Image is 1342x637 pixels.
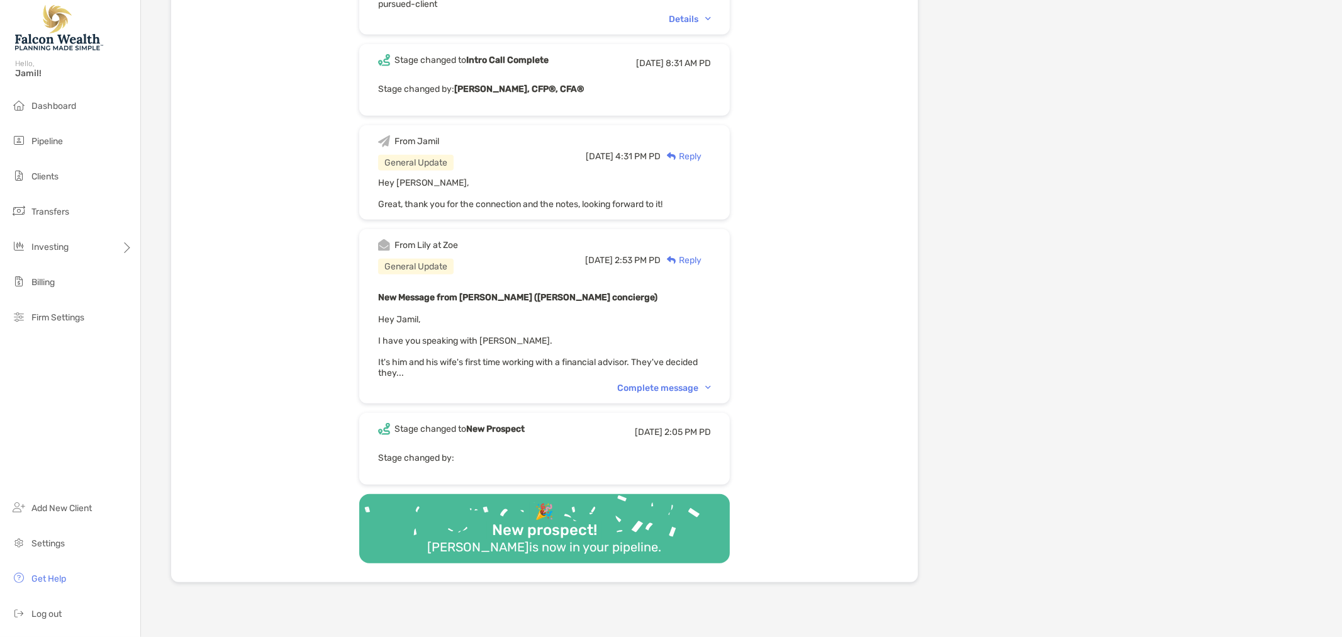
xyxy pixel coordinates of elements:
img: Chevron icon [705,386,711,390]
img: clients icon [11,168,26,183]
span: Transfers [31,206,69,217]
img: settings icon [11,535,26,550]
span: Hey Jamil, I have you speaking with [PERSON_NAME]. It's him and his wife's first time working wit... [378,314,698,378]
span: Get Help [31,573,66,584]
div: New prospect! [487,521,602,539]
span: Dashboard [31,101,76,111]
div: General Update [378,155,454,171]
div: From Lily at Zoe [394,240,458,251]
span: Billing [31,277,55,288]
img: logout icon [11,606,26,621]
span: 4:31 PM PD [615,151,661,162]
span: Clients [31,171,59,182]
div: Reply [661,254,702,267]
div: Details [669,14,711,25]
span: [DATE] [585,255,613,266]
b: New Message from [PERSON_NAME] ([PERSON_NAME] concierge) [378,292,657,303]
div: Stage changed to [394,424,525,434]
img: pipeline icon [11,133,26,148]
img: get-help icon [11,570,26,585]
img: investing icon [11,239,26,254]
img: Falcon Wealth Planning Logo [15,5,103,50]
img: billing icon [11,274,26,289]
span: Firm Settings [31,312,84,323]
span: 8:31 AM PD [666,58,711,69]
img: Event icon [378,54,390,66]
span: 2:05 PM PD [664,427,711,437]
div: [PERSON_NAME] is now in your pipeline. [422,539,666,555]
div: Reply [661,150,702,163]
span: [DATE] [635,427,663,437]
span: Pipeline [31,136,63,147]
img: Chevron icon [705,17,711,21]
img: dashboard icon [11,98,26,113]
img: Event icon [378,239,390,251]
span: Jamil! [15,68,133,79]
span: [DATE] [586,151,613,162]
img: Reply icon [667,256,676,264]
span: [DATE] [636,58,664,69]
span: Investing [31,242,69,252]
span: Add New Client [31,503,92,514]
div: Complete message [617,383,711,393]
img: Event icon [378,135,390,147]
b: [PERSON_NAME], CFP®, CFA® [454,84,584,94]
p: Stage changed by: [378,81,711,97]
b: Intro Call Complete [466,55,549,65]
div: 🎉 [530,503,559,521]
img: Confetti [359,494,730,553]
div: From Jamil [394,136,439,147]
img: Event icon [378,423,390,435]
img: firm-settings icon [11,309,26,324]
div: General Update [378,259,454,274]
img: add_new_client icon [11,500,26,515]
p: Stage changed by: [378,450,711,466]
div: Stage changed to [394,55,549,65]
img: transfers icon [11,203,26,218]
span: 2:53 PM PD [615,255,661,266]
img: Reply icon [667,152,676,161]
span: Log out [31,609,62,619]
span: Settings [31,538,65,549]
b: New Prospect [466,424,525,434]
span: Hey [PERSON_NAME], Great, thank you for the connection and the notes, looking forward to it! [378,178,663,210]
